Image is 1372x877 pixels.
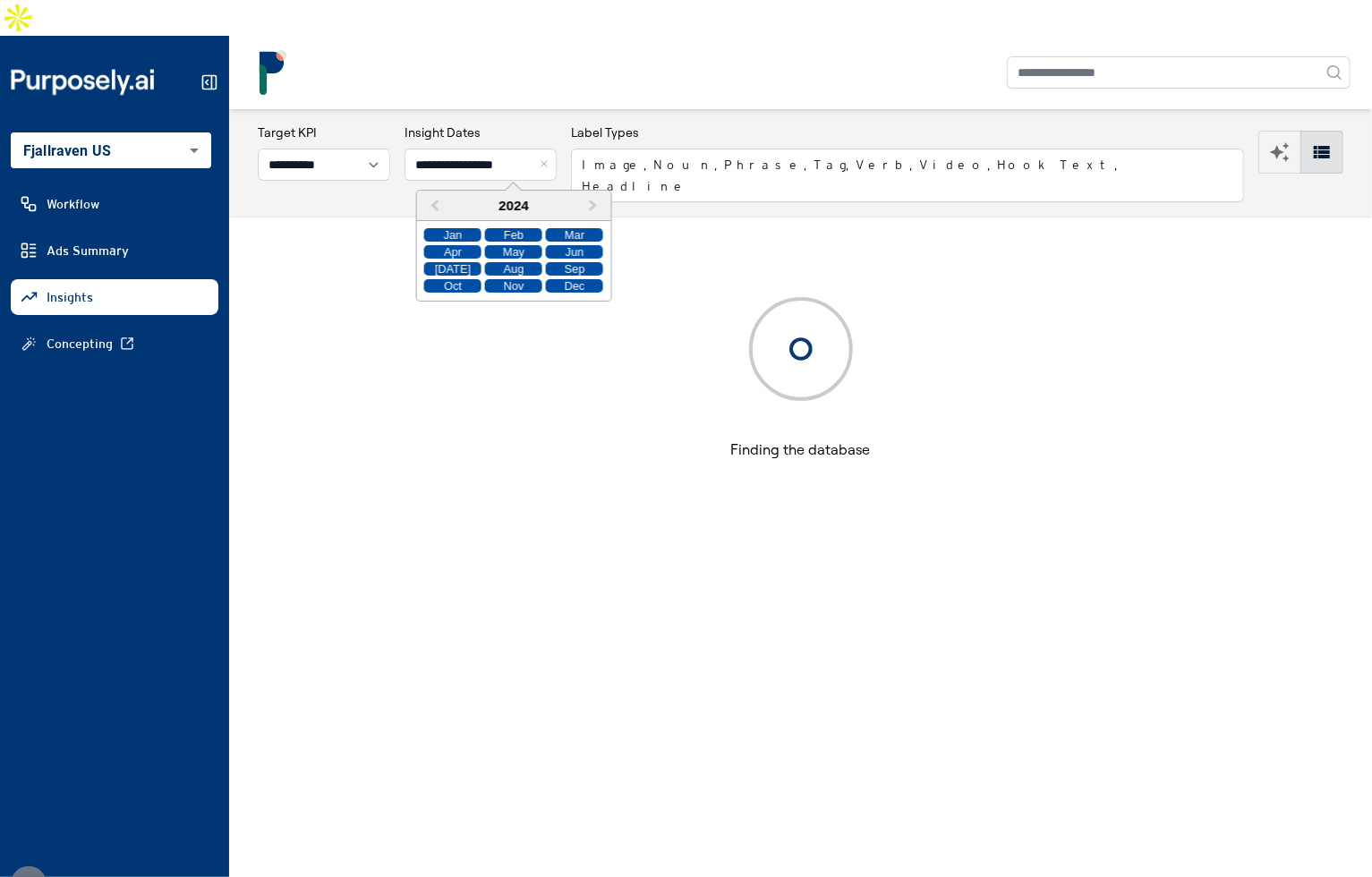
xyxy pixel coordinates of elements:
[580,192,609,221] button: Next Year
[416,190,612,302] div: Choose Date
[546,245,603,259] div: Choose June 2024
[47,242,129,260] span: Ads Summary
[47,195,99,213] span: Workflow
[424,279,481,293] div: Choose October 2024
[405,123,557,141] h3: Insight Dates
[571,149,1244,202] button: Image, Noun, Phrase, Tag, Verb, Video, Hook Text, Headline
[47,288,93,306] span: Insights
[11,132,211,168] div: Fjallraven US
[546,279,603,293] div: Choose December 2024
[251,50,295,95] img: logo
[485,279,542,293] div: Choose November 2024
[537,149,557,181] button: Close
[424,245,481,259] div: Choose April 2024
[258,123,390,141] h3: Target KPI
[11,326,218,362] a: Concepting
[424,262,481,276] div: Choose July 2024
[485,228,542,242] div: Choose February 2024
[424,228,481,242] div: Choose January 2024
[47,335,113,353] span: Concepting
[11,279,218,315] a: Insights
[731,438,871,460] h3: Finding the database
[419,192,447,221] button: Previous Year
[11,233,218,268] a: Ads Summary
[422,226,605,294] div: Month December, 2024
[417,191,611,221] div: 2024
[546,228,603,242] div: Choose March 2024
[571,123,1244,141] h3: Label Types
[11,186,218,222] a: Workflow
[546,262,603,276] div: Choose September 2024
[485,262,542,276] div: Choose August 2024
[485,245,542,259] div: Choose May 2024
